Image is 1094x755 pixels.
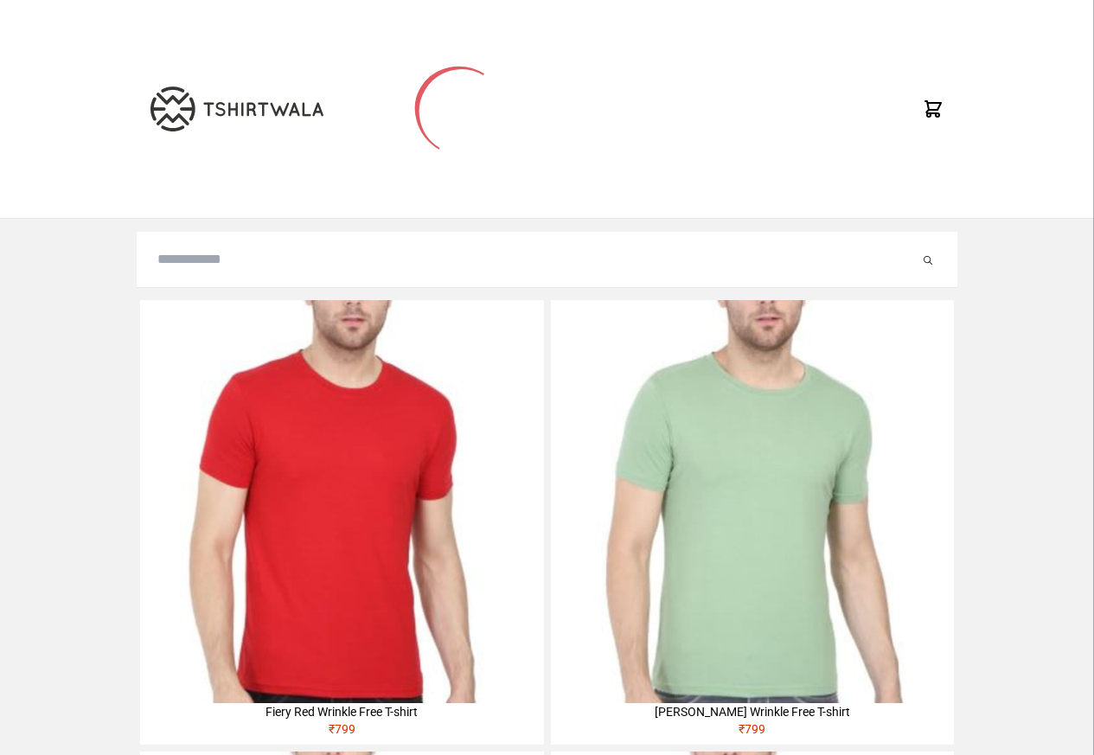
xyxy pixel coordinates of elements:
a: Fiery Red Wrinkle Free T-shirt₹799 [140,300,543,745]
div: [PERSON_NAME] Wrinkle Free T-shirt [551,703,954,720]
button: Submit your search query. [919,249,937,270]
div: ₹ 799 [551,720,954,745]
div: Fiery Red Wrinkle Free T-shirt [140,703,543,720]
div: ₹ 799 [140,720,543,745]
img: 4M6A2211-320x320.jpg [551,300,954,703]
a: [PERSON_NAME] Wrinkle Free T-shirt₹799 [551,300,954,745]
img: 4M6A2225-320x320.jpg [140,300,543,703]
img: TW-LOGO-400-104.png [150,86,323,131]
